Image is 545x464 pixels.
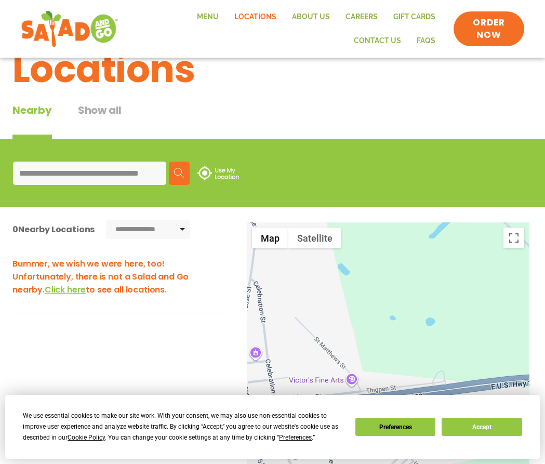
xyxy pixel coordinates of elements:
nav: Menu [129,5,443,52]
img: search.svg [174,168,184,178]
img: use-location.svg [197,166,239,180]
a: Careers [338,5,386,29]
a: GIFT CARDS [386,5,443,29]
a: Locations [227,5,284,29]
span: Preferences [279,434,312,441]
a: Contact Us [346,29,409,53]
img: new-SAG-logo-768×292 [21,8,118,50]
button: Show satellite imagery [288,228,341,248]
h1: Locations [12,41,533,97]
span: Click here [45,284,86,296]
div: Cookie Consent Prompt [5,395,540,459]
button: Toggle fullscreen view [503,228,524,248]
a: About Us [284,5,338,29]
div: Tabbed content [12,102,148,139]
span: ORDER NOW [464,17,514,42]
h3: Bummer, we wish we were here, too! Unfortunately, there is not a Salad and Go nearby. to see all ... [12,257,231,296]
button: Show street map [252,228,288,248]
a: Menu [189,5,227,29]
div: We use essential cookies to make our site work. With your consent, we may also use non-essential ... [23,410,343,443]
span: Cookie Policy [68,434,105,441]
div: Nearby [12,102,52,139]
button: Preferences [355,418,435,436]
a: ORDER NOW [454,11,524,47]
div: Nearby Locations [12,223,95,236]
button: Accept [442,418,522,436]
span: 0 [12,223,18,235]
a: FAQs [409,29,443,53]
button: Show all [78,102,122,139]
